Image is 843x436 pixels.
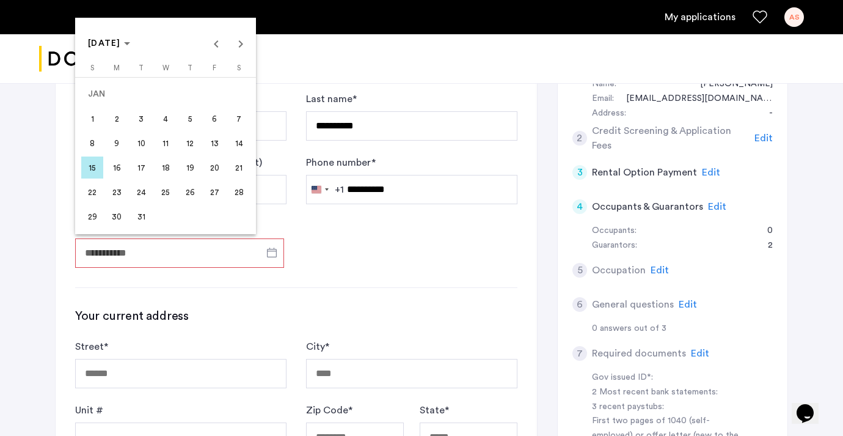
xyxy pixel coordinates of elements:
[202,106,227,131] button: January 6, 1989
[179,132,201,154] span: 12
[237,65,241,72] span: S
[106,132,128,154] span: 9
[114,65,120,72] span: M
[204,31,228,56] button: Previous month
[792,387,831,424] iframe: chat widget
[83,32,135,54] button: Choose month and year
[104,204,129,229] button: January 30, 1989
[203,132,225,154] span: 13
[213,65,216,72] span: F
[228,181,250,203] span: 28
[202,180,227,204] button: January 27, 1989
[129,131,153,155] button: January 10, 1989
[130,108,152,130] span: 3
[153,180,178,204] button: January 25, 1989
[179,108,201,130] span: 5
[129,106,153,131] button: January 3, 1989
[80,180,104,204] button: January 22, 1989
[227,131,251,155] button: January 14, 1989
[130,157,152,179] span: 17
[162,65,169,72] span: W
[130,132,152,154] span: 10
[81,157,103,179] span: 15
[104,155,129,180] button: January 16, 1989
[203,157,225,179] span: 20
[153,106,178,131] button: January 4, 1989
[81,181,103,203] span: 22
[80,82,251,106] td: JAN
[202,131,227,155] button: January 13, 1989
[153,131,178,155] button: January 11, 1989
[179,157,201,179] span: 19
[178,155,202,180] button: January 19, 1989
[80,131,104,155] button: January 8, 1989
[155,157,177,179] span: 18
[130,181,152,203] span: 24
[155,181,177,203] span: 25
[81,108,103,130] span: 1
[130,205,152,227] span: 31
[129,155,153,180] button: January 17, 1989
[155,108,177,130] span: 4
[188,65,192,72] span: T
[129,180,153,204] button: January 24, 1989
[203,108,225,130] span: 6
[80,155,104,180] button: January 15, 1989
[104,106,129,131] button: January 2, 1989
[80,106,104,131] button: January 1, 1989
[129,204,153,229] button: January 31, 1989
[106,157,128,179] span: 16
[228,108,250,130] span: 7
[203,181,225,203] span: 27
[179,181,201,203] span: 26
[88,39,121,48] span: [DATE]
[106,108,128,130] span: 2
[178,180,202,204] button: January 26, 1989
[139,65,144,72] span: T
[81,132,103,154] span: 8
[80,204,104,229] button: January 29, 1989
[153,155,178,180] button: January 18, 1989
[228,157,250,179] span: 21
[104,180,129,204] button: January 23, 1989
[228,132,250,154] span: 14
[90,65,94,72] span: S
[178,106,202,131] button: January 5, 1989
[106,205,128,227] span: 30
[227,155,251,180] button: January 21, 1989
[178,131,202,155] button: January 12, 1989
[227,106,251,131] button: January 7, 1989
[228,31,253,56] button: Next month
[106,181,128,203] span: 23
[155,132,177,154] span: 11
[81,205,103,227] span: 29
[104,131,129,155] button: January 9, 1989
[227,180,251,204] button: January 28, 1989
[202,155,227,180] button: January 20, 1989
